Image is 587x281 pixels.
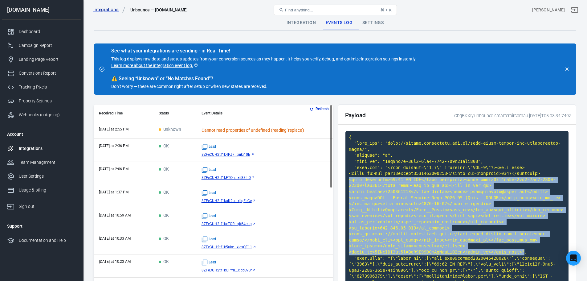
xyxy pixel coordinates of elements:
a: Usage & billing [2,183,81,197]
span: OK [159,190,169,195]
div: Integration [282,15,321,30]
a: Conversions Report [2,66,81,80]
span: Standard event name [202,259,216,266]
a: 8ZFeCUH2tf1koK2u...xjiqFeCe [202,199,328,203]
a: Property Settings [2,94,81,108]
a: 8ZFeCUH2tf1kFTOn...xjj88ih0 [202,176,328,180]
div: Dashboard [19,28,76,35]
a: 8ZFeCUH2tf1kGPY8...xjccSvBr [202,268,328,272]
span: 8ZFeCUH2tf1kFTOnAN6LxARXPaxjj88ih0 [202,176,251,180]
div: Seeing “Unknown” or “No Matches Found”? [111,76,417,82]
div: [DOMAIN_NAME] [2,7,81,13]
span: 8ZFeCUH2tf1koK2uZSgelMTpghxjiqFeCe [202,199,252,203]
div: Open Intercom Messenger [566,251,581,266]
div: Settings [357,15,389,30]
span: Standard event name [202,144,216,150]
span: 8ZFeCUH2tf1k5ukcr5jO97W7blxjcxQF11 [202,245,252,249]
a: User Settings [2,169,81,183]
a: 8ZFeCUH2tf1k4PJ7...xjjki10E [202,152,328,157]
div: Unbounce — smarterair.com.au [130,7,188,13]
th: Event Details [197,105,333,122]
span: 8ZFeCUH2tf1kGPY87r6YIRiiuRxjccSvBr [202,268,252,272]
span: 8ZFeCUH2tf1k4PJ7qF9nmeuuJrxjjki10E [202,152,250,157]
p: This log displays raw data and status updates from your conversion sources as they happen. It hel... [111,56,417,69]
a: Sign out [567,2,582,17]
span: OK [159,167,169,172]
div: Team Management [19,159,76,166]
th: Status [154,105,197,122]
span: OK [159,259,169,265]
span: Standard event name [202,213,216,219]
button: Find anything...⌘ + K [274,5,397,15]
span: Standard event name [202,167,216,173]
a: Campaign Report [2,39,81,52]
div: Usage & billing [19,187,76,193]
span: OK [159,213,169,218]
div: ⌘ + K [380,8,392,12]
div: Tracking Pixels [19,84,76,90]
div: Property Settings [19,98,76,104]
span: Standard event name [202,190,216,196]
a: Landing Page Report [2,52,81,66]
div: Documentation and Help [19,237,76,244]
div: Conversions Report [19,70,76,76]
a: Integrations [2,142,81,155]
p: Don’t worry — these are common right after setup or when new states are received. [111,83,417,90]
a: 8ZFeCUH2tf1k5ukc...xjcxQF11 [202,245,328,249]
a: Sign out [2,197,81,213]
a: Dashboard [2,25,81,39]
div: Campaign Report [19,42,76,49]
div: User Settings [19,173,76,180]
button: Refresh [308,106,331,112]
span: OK [159,236,169,242]
div: Webhooks (outgoing) [19,112,76,118]
time: 2025-09-07T14:06:47+10:00 [99,167,128,171]
time: 2025-09-07T10:33:29+10:00 [99,236,131,241]
div: See what your integrations are sending - in Real Time! [111,48,417,54]
time: 2025-09-07T13:37:10+10:00 [99,190,128,194]
a: 8ZFeCUH2tf1kxTQR...xjf64cuq [202,222,328,226]
a: Learn more about the integration event log. [111,62,198,69]
div: Landing Page Report [19,56,76,63]
span: Find anything... [285,8,313,12]
span: Unknown [159,127,181,132]
div: Events Log [321,15,357,30]
th: Received Time [94,105,154,122]
li: Support [2,219,81,233]
div: Integrations [19,145,76,152]
span: OK [159,144,169,149]
a: Tracking Pixels [2,80,81,94]
div: Sign out [19,203,76,210]
button: close [563,65,571,73]
time: 2025-09-07T14:55:33+10:00 [99,127,128,131]
time: 2025-09-07T10:23:23+10:00 [99,259,131,264]
span: warning [111,76,117,81]
span: 8ZFeCUH2tf1kxTQRG2IFDatTt4xjf64cuq [202,222,252,226]
a: Integrations [93,6,125,13]
a: Webhooks (outgoing) [2,108,81,122]
h2: Payload [345,112,366,118]
div: Account id: CbqBKXIy [532,7,565,13]
li: Account [2,127,81,142]
div: Cannot read properties of undefined (reading 'replace') [202,127,309,134]
time: 2025-09-07T10:59:19+10:00 [99,213,131,217]
div: CbqBKXIy.unbounce-smarteraircomau.[DATE]T05:03:34.749Z [452,113,572,119]
time: 2025-09-07T14:36:10+10:00 [99,144,128,148]
a: Team Management [2,155,81,169]
span: Standard event name [202,236,216,242]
